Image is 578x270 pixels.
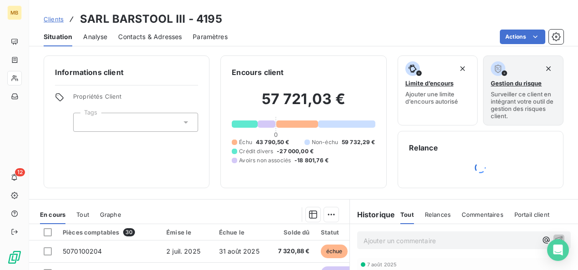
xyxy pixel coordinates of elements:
[425,211,451,218] span: Relances
[321,229,360,236] div: Statut
[405,90,470,105] span: Ajouter une limite d’encours autorisé
[80,11,222,27] h3: SARL BARSTOOL III - 4195
[40,211,65,218] span: En cours
[44,15,64,23] span: Clients
[193,32,228,41] span: Paramètres
[491,80,542,87] span: Gestion du risque
[232,67,284,78] h6: Encours client
[7,250,22,265] img: Logo LeanPay
[500,30,545,44] button: Actions
[483,55,563,125] button: Gestion du risqueSurveiller ce client en intégrant votre outil de gestion des risques client.
[219,247,259,255] span: 31 août 2025
[44,32,72,41] span: Situation
[350,209,395,220] h6: Historique
[312,138,338,146] span: Non-échu
[166,229,208,236] div: Émise le
[100,211,121,218] span: Graphe
[81,118,88,126] input: Ajouter une valeur
[44,15,64,24] a: Clients
[63,247,102,255] span: 5070100204
[76,211,89,218] span: Tout
[367,262,397,267] span: 7 août 2025
[547,239,569,261] div: Open Intercom Messenger
[55,67,198,78] h6: Informations client
[219,229,259,236] div: Échue le
[239,156,291,165] span: Avoirs non associés
[462,211,503,218] span: Commentaires
[398,55,478,125] button: Limite d’encoursAjouter une limite d’encours autorisé
[123,228,135,236] span: 30
[239,138,252,146] span: Échu
[270,229,310,236] div: Solde dû
[7,5,22,20] div: MB
[63,228,155,236] div: Pièces comptables
[491,90,556,120] span: Surveiller ce client en intégrant votre outil de gestion des risques client.
[405,80,453,87] span: Limite d’encours
[239,147,273,155] span: Crédit divers
[294,156,329,165] span: -18 801,76 €
[73,93,198,105] span: Propriétés Client
[270,247,310,256] span: 7 320,88 €
[118,32,182,41] span: Contacts & Adresses
[232,90,375,117] h2: 57 721,03 €
[83,32,107,41] span: Analyse
[15,168,25,176] span: 12
[256,138,289,146] span: 43 790,50 €
[277,147,314,155] span: -27 000,00 €
[409,142,552,153] h6: Relance
[514,211,549,218] span: Portail client
[274,131,278,138] span: 0
[400,211,414,218] span: Tout
[166,247,200,255] span: 2 juil. 2025
[321,245,348,258] span: échue
[342,138,375,146] span: 59 732,29 €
